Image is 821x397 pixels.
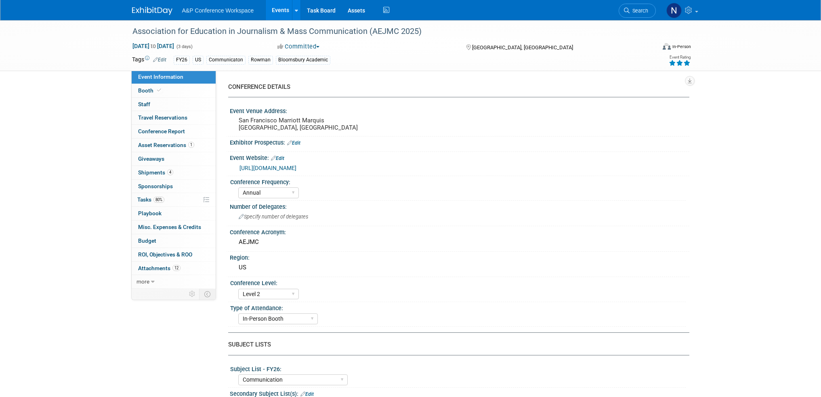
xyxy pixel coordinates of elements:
[132,70,216,84] a: Event Information
[153,57,166,63] a: Edit
[138,87,163,94] span: Booth
[669,55,691,59] div: Event Rating
[132,125,216,138] a: Conference Report
[230,252,689,262] div: Region:
[230,176,686,186] div: Conference Frequency:
[138,224,201,230] span: Misc. Expenses & Credits
[182,7,254,14] span: A&P Conference Workspace
[149,43,157,49] span: to
[138,101,150,107] span: Staff
[172,265,181,271] span: 12
[138,265,181,271] span: Attachments
[239,214,308,220] span: Specify number of delegates
[138,142,194,148] span: Asset Reservations
[138,251,192,258] span: ROI, Objectives & ROO
[239,165,296,171] a: [URL][DOMAIN_NAME]
[132,207,216,220] a: Playbook
[138,237,156,244] span: Budget
[666,3,682,18] img: Natalie Mandziuk
[132,193,216,206] a: Tasks80%
[672,44,691,50] div: In-Person
[228,83,683,91] div: CONFERENCE DETAILS
[132,275,216,288] a: more
[230,152,689,162] div: Event Website:
[174,56,190,64] div: FY26
[188,142,194,148] span: 1
[132,221,216,234] a: Misc. Expenses & Credits
[138,74,183,80] span: Event Information
[132,234,216,248] a: Budget
[132,248,216,261] a: ROI, Objectives & ROO
[230,137,689,147] div: Exhibitor Prospectus:
[206,56,246,64] div: Communicaton
[132,111,216,124] a: Travel Reservations
[137,196,164,203] span: Tasks
[619,4,656,18] a: Search
[167,169,173,175] span: 4
[608,42,691,54] div: Event Format
[138,183,173,189] span: Sponsorships
[239,117,412,131] pre: San Francisco Marriott Marquis [GEOGRAPHIC_DATA], [GEOGRAPHIC_DATA]
[663,43,671,50] img: Format-Inperson.png
[230,302,686,312] div: Type of Attendance:
[132,152,216,166] a: Giveaways
[132,42,174,50] span: [DATE] [DATE]
[276,56,330,64] div: Bloomsbury Academic
[132,84,216,97] a: Booth
[230,201,689,211] div: Number of Delegates:
[157,88,161,92] i: Booth reservation complete
[185,289,199,299] td: Personalize Event Tab Strip
[228,340,683,349] div: SUBJECT LISTS
[138,128,185,134] span: Conference Report
[138,210,162,216] span: Playbook
[230,277,686,287] div: Conference Level:
[132,139,216,152] a: Asset Reservations1
[472,44,573,50] span: [GEOGRAPHIC_DATA], [GEOGRAPHIC_DATA]
[271,155,284,161] a: Edit
[193,56,204,64] div: US
[236,261,683,274] div: US
[275,42,323,51] button: Committed
[138,114,187,121] span: Travel Reservations
[136,278,149,285] span: more
[199,289,216,299] td: Toggle Event Tabs
[132,98,216,111] a: Staff
[132,55,166,65] td: Tags
[248,56,273,64] div: Rowman
[130,24,644,39] div: Association for Education in Journalism & Mass Communication (AEJMC 2025)
[287,140,300,146] a: Edit
[132,166,216,179] a: Shipments4
[132,262,216,275] a: Attachments12
[132,180,216,193] a: Sponsorships
[176,44,193,49] span: (3 days)
[138,155,164,162] span: Giveaways
[236,236,683,248] div: AEJMC
[300,391,314,397] a: Edit
[132,7,172,15] img: ExhibitDay
[138,169,173,176] span: Shipments
[630,8,648,14] span: Search
[153,197,164,203] span: 80%
[230,363,686,373] div: Subject List - FY26:
[230,226,689,236] div: Conference Acronym:
[230,105,689,115] div: Event Venue Address:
